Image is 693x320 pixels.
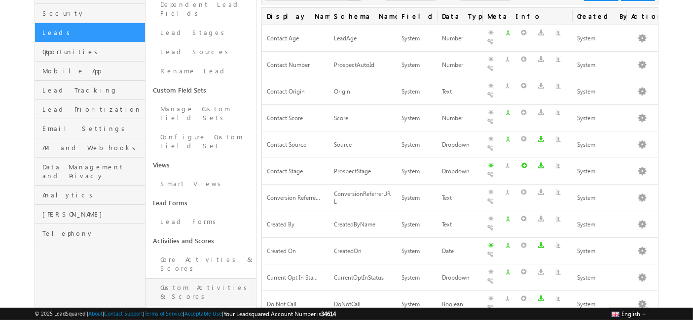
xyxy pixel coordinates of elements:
[35,309,336,319] span: © 2025 LeadSquared | | | | |
[146,193,256,212] a: Lead Forms
[146,23,256,42] a: Lead Stages
[35,186,145,205] a: Analytics
[442,87,477,97] div: Text
[35,224,145,243] a: Telephony
[442,193,477,203] div: Text
[442,60,477,70] div: Number
[442,246,477,256] div: Date
[442,140,477,150] div: Dropdown
[104,310,143,317] a: Contact Support
[626,8,658,25] span: Actions
[146,42,256,62] a: Lead Sources
[577,193,621,203] div: System
[401,299,432,310] div: System
[42,66,143,75] span: Mobile App
[334,33,392,44] div: LeadAge
[438,8,482,25] span: Data Type
[334,113,392,124] div: Score
[267,61,310,68] span: Contact Number
[88,310,103,317] a: About
[401,273,432,283] div: System
[146,174,256,193] a: Smart Views
[442,113,477,124] div: Number
[42,210,143,219] span: [PERSON_NAME]
[334,246,392,256] div: CreatedOn
[146,156,256,174] a: Views
[184,310,222,317] a: Acceptable Use
[42,143,143,152] span: API and Webhooks
[35,4,145,23] a: Security
[267,247,296,255] span: Created On
[577,273,621,283] div: System
[267,34,299,42] span: Contact Age
[42,105,143,114] span: Lead Prioritization
[267,194,320,201] span: Conversion Referre...
[267,274,318,281] span: Current Opt In Sta...
[35,62,145,81] a: Mobile App
[334,140,392,150] div: Source
[262,8,329,25] span: Display Name
[146,99,256,128] a: Manage Custom Field Sets
[401,33,432,44] div: System
[35,42,145,62] a: Opportunities
[146,250,256,278] a: Core Activities & Scores
[329,8,397,25] span: Schema Name
[42,86,143,95] span: Lead Tracking
[397,8,437,25] span: Field Type
[577,299,621,310] div: System
[146,81,256,99] a: Custom Field Sets
[35,81,145,100] a: Lead Tracking
[577,33,621,44] div: System
[482,8,573,25] span: Meta Info
[267,141,306,148] span: Contact Source
[42,124,143,133] span: Email Settings
[442,166,477,177] div: Dropdown
[334,189,392,208] div: ConversionReferrerURL
[334,273,392,283] div: CurrentOptInStatus
[622,310,641,318] span: English
[442,273,477,283] div: Dropdown
[577,166,621,177] div: System
[35,205,145,224] a: [PERSON_NAME]
[577,113,621,124] div: System
[334,166,392,177] div: ProspectStage
[401,113,432,124] div: System
[334,87,392,97] div: Origin
[267,167,303,175] span: Contact Stage
[401,193,432,203] div: System
[334,220,392,230] div: CreatedByName
[321,310,336,318] span: 34614
[35,119,145,138] a: Email Settings
[577,60,621,70] div: System
[401,87,432,97] div: System
[401,220,432,230] div: System
[334,60,392,70] div: ProspectAutoId
[267,221,294,228] span: Created By
[442,33,477,44] div: Number
[223,310,336,318] span: Your Leadsquared Account Number is
[35,158,145,186] a: Data Management and Privacy
[146,278,256,306] a: Custom Activities & Scores
[146,128,256,156] a: Configure Custom Field Set
[577,246,621,256] div: System
[572,8,626,25] span: Created By
[42,162,143,180] span: Data Management and Privacy
[146,231,256,250] a: Activities and Scores
[577,140,621,150] div: System
[401,60,432,70] div: System
[401,166,432,177] div: System
[267,300,296,308] span: Do Not Call
[35,100,145,119] a: Lead Prioritization
[401,246,432,256] div: System
[35,138,145,158] a: API and Webhooks
[267,88,305,95] span: Contact Origin
[442,220,477,230] div: Text
[334,299,392,310] div: DoNotCall
[42,47,143,56] span: Opportunities
[267,114,303,122] span: Contact Score
[146,62,256,81] a: Rename Lead
[42,191,143,199] span: Analytics
[146,212,256,231] a: Lead Forms
[577,87,621,97] div: System
[145,310,183,317] a: Terms of Service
